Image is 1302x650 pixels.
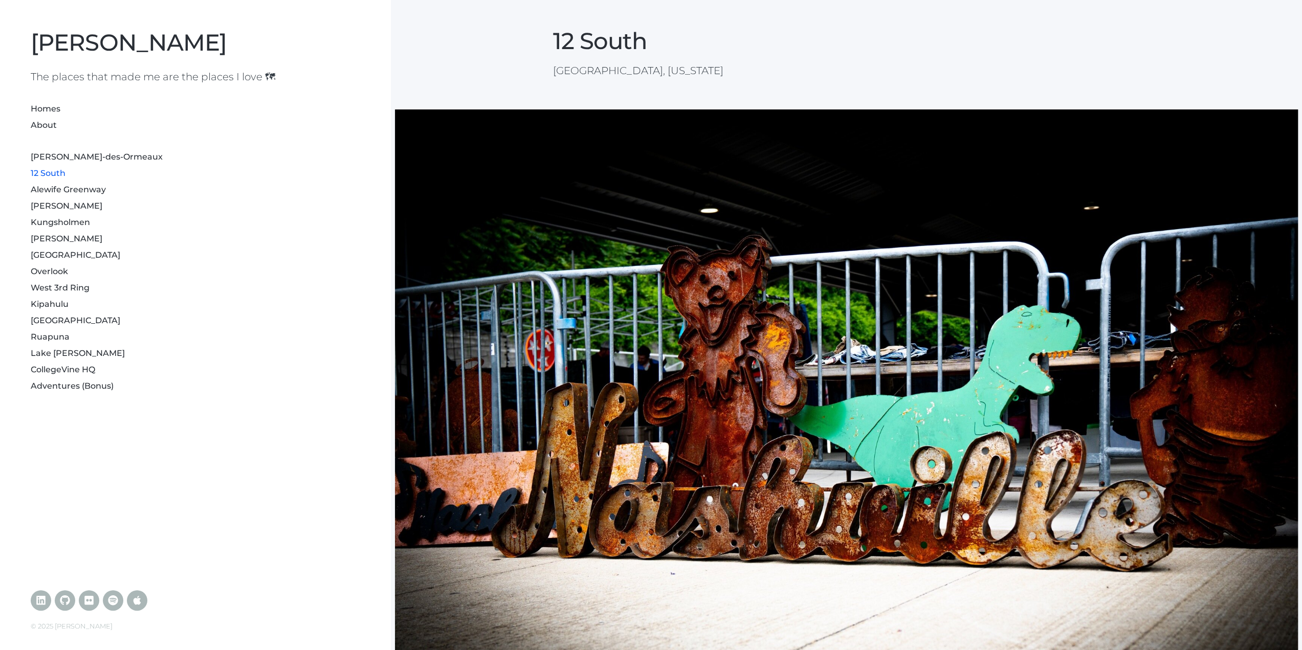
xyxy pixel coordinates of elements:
[31,283,90,293] a: West 3rd Ring
[31,28,227,56] a: [PERSON_NAME]
[553,27,1140,55] h1: 12 South
[31,250,120,260] a: [GEOGRAPHIC_DATA]
[31,217,90,227] a: Kungsholmen
[31,168,65,178] a: 12 South
[31,201,102,211] a: [PERSON_NAME]
[31,69,360,84] h1: The places that made me are the places I love 🗺
[31,348,125,358] a: Lake [PERSON_NAME]
[31,152,163,162] a: [PERSON_NAME]-des-Ormeaux
[31,365,95,374] a: CollegeVine HQ
[553,62,1140,79] p: [GEOGRAPHIC_DATA], [US_STATE]
[31,332,70,342] a: Ruapuna
[31,316,120,325] a: [GEOGRAPHIC_DATA]
[31,381,114,391] a: Adventures (Bonus)
[31,185,106,194] a: Alewife Greenway
[31,266,68,276] a: Overlook
[31,234,102,243] a: [PERSON_NAME]
[31,104,60,114] a: Homes
[31,120,57,130] a: About
[31,299,69,309] a: Kipahulu
[31,622,113,630] span: © 2025 [PERSON_NAME]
